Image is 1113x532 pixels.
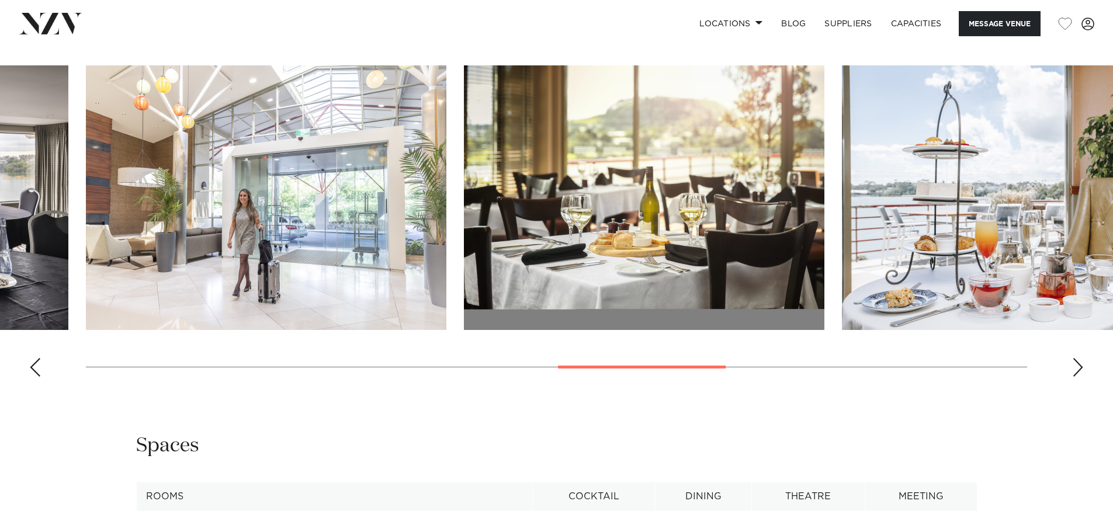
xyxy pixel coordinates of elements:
th: Theatre [751,482,865,511]
a: SUPPLIERS [815,11,881,36]
a: BLOG [772,11,815,36]
th: Meeting [865,482,977,511]
a: Capacities [882,11,951,36]
swiper-slide: 8 / 14 [86,65,446,330]
img: nzv-logo.png [19,13,82,34]
button: Message Venue [959,11,1041,36]
th: Rooms [136,482,533,511]
h2: Spaces [136,433,199,459]
swiper-slide: 9 / 14 [464,65,824,330]
a: Locations [690,11,772,36]
th: Dining [655,482,752,511]
th: Cocktail [533,482,655,511]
